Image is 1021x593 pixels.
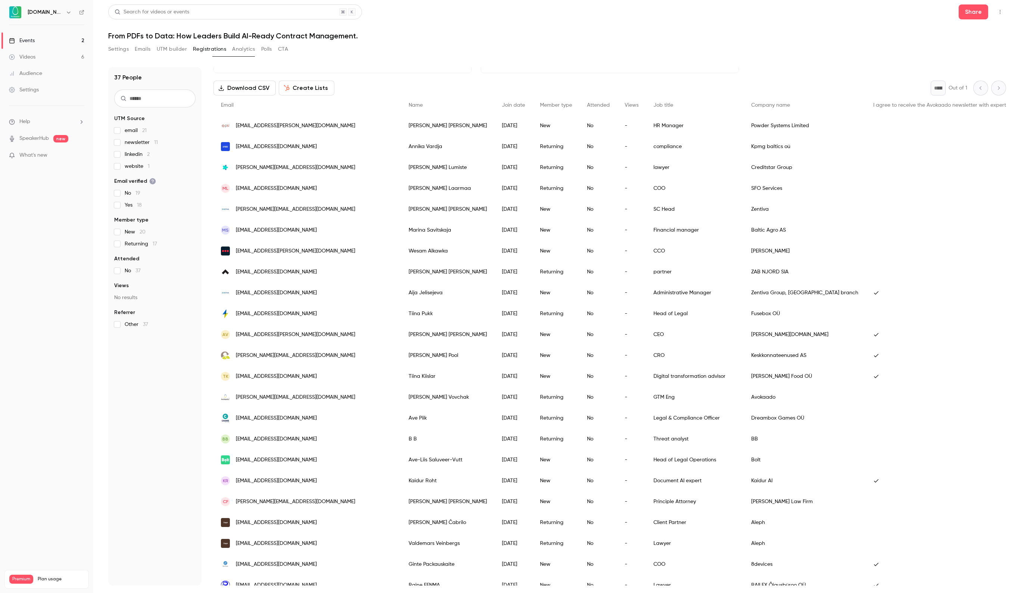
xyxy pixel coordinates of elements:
[135,268,141,273] span: 37
[143,322,148,327] span: 37
[19,118,30,126] span: Help
[617,178,646,199] div: -
[125,201,142,209] span: Yes
[580,261,617,282] div: No
[401,512,494,533] div: [PERSON_NAME] Čabrilo
[236,519,317,527] span: [EMAIL_ADDRESS][DOMAIN_NAME]
[28,9,63,16] h6: [DOMAIN_NAME]
[221,539,230,548] img: alephholding.com
[744,512,866,533] div: Aleph
[236,352,355,360] span: [PERSON_NAME][EMAIL_ADDRESS][DOMAIN_NAME]
[580,136,617,157] div: No
[646,554,744,575] div: COO
[401,115,494,136] div: [PERSON_NAME] [PERSON_NAME]
[236,477,317,485] span: [EMAIL_ADDRESS][DOMAIN_NAME]
[744,324,866,345] div: [PERSON_NAME][DOMAIN_NAME]
[494,470,533,491] div: [DATE]
[221,121,230,130] img: powdersystems.com
[114,282,129,289] span: Views
[533,408,580,429] div: Returning
[580,241,617,261] div: No
[744,115,866,136] div: Powder Systems Limited
[19,151,47,159] span: What's new
[533,241,580,261] div: New
[236,247,355,255] span: [EMAIL_ADDRESS][PERSON_NAME][DOMAIN_NAME]
[221,103,234,108] span: Email
[221,309,230,318] img: fusebox.energy
[580,303,617,324] div: No
[744,470,866,491] div: Kaidur AI
[221,142,230,151] img: kpmg.com
[533,282,580,303] div: New
[580,282,617,303] div: No
[221,518,230,527] img: alephholding.com
[617,554,646,575] div: -
[223,373,228,380] span: TK
[221,560,230,569] img: 8devices.com
[617,449,646,470] div: -
[580,533,617,554] div: No
[744,178,866,199] div: SFO Services
[125,151,150,158] span: linkedin
[9,6,21,18] img: Avokaado.io
[617,303,646,324] div: -
[401,220,494,241] div: Marina Savitskaja
[9,575,33,584] span: Premium
[278,43,288,55] button: CTA
[617,512,646,533] div: -
[114,178,156,185] span: Email verified
[236,456,317,464] span: [EMAIL_ADDRESS][DOMAIN_NAME]
[137,203,142,208] span: 18
[580,491,617,512] div: No
[401,241,494,261] div: Wesam Alkawka
[646,261,744,282] div: partner
[580,345,617,366] div: No
[580,470,617,491] div: No
[401,470,494,491] div: Kaidur Roht
[409,103,423,108] span: Name
[401,533,494,554] div: Valdemars Veinbergs
[646,282,744,303] div: Administrative Manager
[114,255,139,263] span: Attended
[494,345,533,366] div: [DATE]
[502,103,525,108] span: Join date
[744,241,866,261] div: [PERSON_NAME]
[646,429,744,449] div: Threat analyst
[646,408,744,429] div: Legal & Compliance Officer
[617,136,646,157] div: -
[401,429,494,449] div: B B
[646,533,744,554] div: Lawyer
[617,282,646,303] div: -
[744,554,866,575] div: 8devices
[494,136,533,157] div: [DATE]
[580,554,617,575] div: No
[222,436,228,442] span: BB
[533,178,580,199] div: Returning
[646,220,744,241] div: Financial manager
[580,115,617,136] div: No
[744,261,866,282] div: ZAB NJORD SIA
[646,345,744,366] div: CRO
[494,199,533,220] div: [DATE]
[125,228,146,236] span: New
[533,512,580,533] div: Returning
[125,139,158,146] span: newsletter
[221,455,230,464] img: bolt.eu
[221,163,230,172] img: creditstar.com
[617,387,646,408] div: -
[617,470,646,491] div: -
[401,345,494,366] div: [PERSON_NAME] Pool
[617,533,646,554] div: -
[646,449,744,470] div: Head of Legal Operations
[646,241,744,261] div: CCO
[533,345,580,366] div: New
[744,157,866,178] div: Creditstar Group
[494,241,533,261] div: [DATE]
[236,226,317,234] span: [EMAIL_ADDRESS][DOMAIN_NAME]
[494,449,533,470] div: [DATE]
[494,282,533,303] div: [DATE]
[279,81,334,95] button: Create Lists
[223,477,228,484] span: KR
[744,136,866,157] div: Kpmg baltics oü
[236,289,317,297] span: [EMAIL_ADDRESS][DOMAIN_NAME]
